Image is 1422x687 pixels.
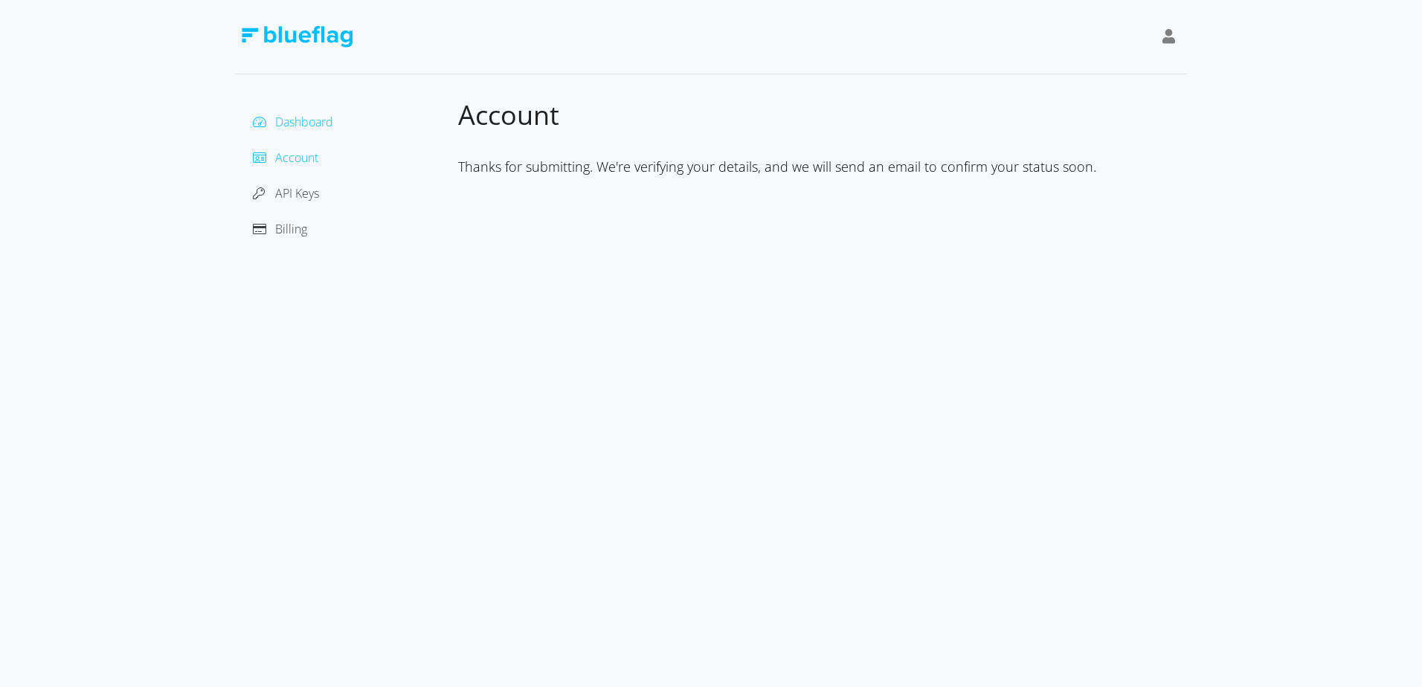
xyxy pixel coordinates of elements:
[253,114,333,130] a: Dashboard
[275,221,307,237] span: Billing
[253,185,319,201] a: API Keys
[458,97,559,133] span: Account
[275,185,319,201] span: API Keys
[458,157,1187,177] div: Thanks for submitting. We're verifying your details, and we will send an email to confirm your st...
[241,26,353,48] img: Blue Flag Logo
[253,149,318,166] a: Account
[253,221,307,237] a: Billing
[275,149,318,166] span: Account
[275,114,333,130] span: Dashboard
